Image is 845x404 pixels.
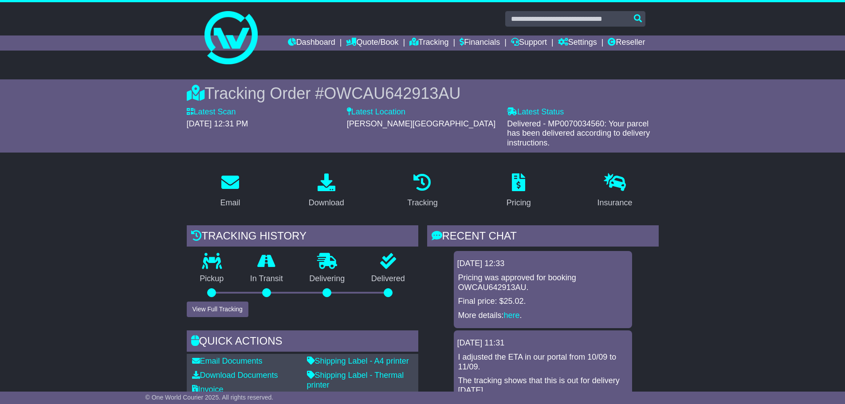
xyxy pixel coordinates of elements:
a: Email Documents [192,357,263,365]
div: Quick Actions [187,330,418,354]
span: Delivered - MP0070034560: Your parcel has been delivered according to delivery instructions. [507,119,650,147]
p: Delivering [296,274,358,284]
a: Download [303,170,350,212]
div: [DATE] 11:31 [457,338,629,348]
p: Final price: $25.02. [458,297,628,306]
a: Shipping Label - Thermal printer [307,371,404,389]
p: More details: . [458,311,628,321]
label: Latest Location [347,107,405,117]
div: Email [220,197,240,209]
p: I adjusted the ETA in our portal from 10/09 to 11/09. [458,353,628,372]
a: Reseller [608,35,645,51]
p: Pricing was approved for booking OWCAU642913AU. [458,273,628,292]
a: Settings [558,35,597,51]
div: [DATE] 12:33 [457,259,629,269]
a: Invoice [192,385,224,394]
div: RECENT CHAT [427,225,659,249]
p: Delivered [358,274,418,284]
label: Latest Scan [187,107,236,117]
a: Dashboard [288,35,335,51]
a: Tracking [401,170,443,212]
a: Pricing [501,170,537,212]
span: [DATE] 12:31 PM [187,119,248,128]
span: OWCAU642913AU [324,84,460,102]
a: Financials [460,35,500,51]
a: Email [214,170,246,212]
a: here [504,311,520,320]
div: Tracking history [187,225,418,249]
a: Quote/Book [346,35,398,51]
a: Support [511,35,547,51]
button: View Full Tracking [187,302,248,317]
p: The tracking shows that this is out for delivery [DATE]. [458,376,628,395]
div: Tracking [407,197,437,209]
div: Insurance [597,197,633,209]
a: Insurance [592,170,638,212]
div: Tracking Order # [187,84,659,103]
p: In Transit [237,274,296,284]
span: [PERSON_NAME][GEOGRAPHIC_DATA] [347,119,495,128]
a: Tracking [409,35,448,51]
div: Pricing [507,197,531,209]
span: © One World Courier 2025. All rights reserved. [145,394,274,401]
label: Latest Status [507,107,564,117]
a: Download Documents [192,371,278,380]
a: Shipping Label - A4 printer [307,357,409,365]
p: Pickup [187,274,237,284]
div: Download [309,197,344,209]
